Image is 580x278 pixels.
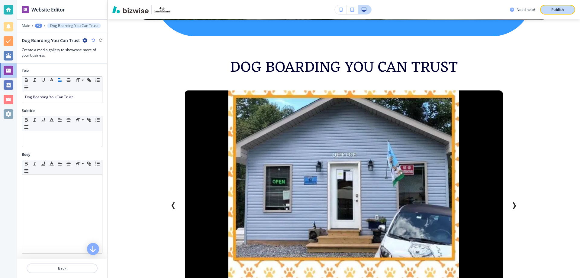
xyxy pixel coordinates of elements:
[27,263,98,273] button: Back
[540,5,575,15] button: Publish
[35,24,42,28] button: +2
[25,94,73,100] span: Dog Boarding You Can Trust
[112,6,149,13] img: Bizwise Logo
[27,266,97,271] p: Back
[22,6,29,13] img: editor icon
[154,7,170,12] img: Your Logo
[22,108,35,113] h2: Subtitle
[22,47,102,58] h3: Create a media gallery to showcase more of your business
[230,54,458,81] span: Dog Boarding You Can Trust
[31,6,65,13] h2: Website Editor
[551,7,564,12] p: Publish
[22,68,29,74] h2: Title
[22,152,30,157] h2: Body
[22,24,30,28] button: Main
[167,200,179,212] button: Previous Slide
[22,37,80,44] h2: Dog Boarding You Can Trust
[50,24,98,28] p: Dog Boarding You Can Trust
[47,23,101,28] button: Dog Boarding You Can Trust
[508,200,520,212] button: Next Slide
[517,7,535,12] h3: Need help?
